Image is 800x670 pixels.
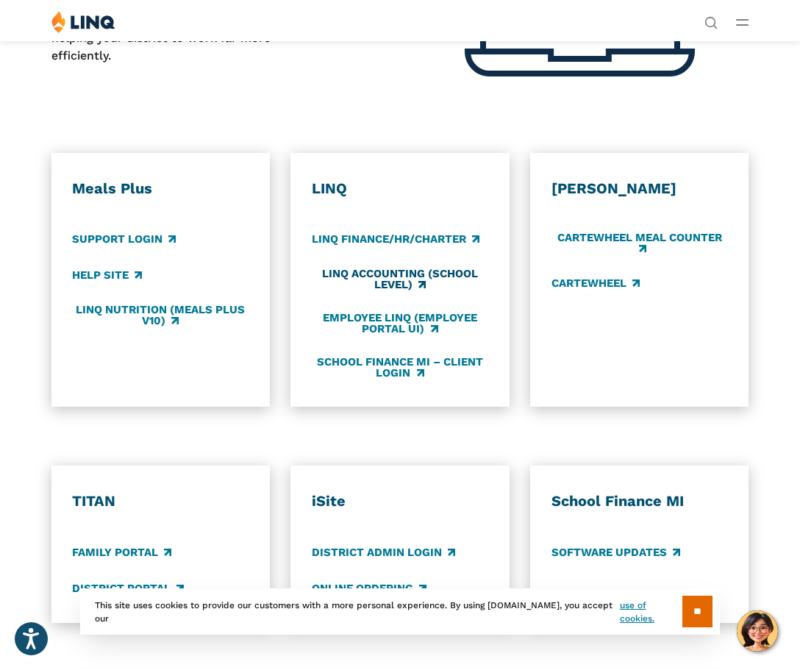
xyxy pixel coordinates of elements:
[72,580,184,596] a: District Portal
[51,10,115,33] img: LINQ | K‑12 Software
[312,544,455,560] a: District Admin Login
[312,580,426,596] a: Online Ordering
[312,232,479,248] a: LINQ Finance/HR/Charter
[620,599,682,625] a: use of cookies.
[312,356,488,380] a: School Finance MI – Client Login
[736,14,749,30] button: Open Main Menu
[72,268,142,284] a: Help Site
[72,492,249,511] h3: TITAN
[704,15,718,28] button: Open Search Bar
[80,588,720,635] div: This site uses cookies to provide our customers with a more personal experience. By using [DOMAIN...
[72,544,171,560] a: Family Portal
[312,179,488,199] h3: LINQ
[737,610,778,652] button: Hello, have a question? Let’s chat.
[704,10,718,28] nav: Utility Navigation
[551,544,680,560] a: Software Updates
[551,231,728,255] a: CARTEWHEEL Meal Counter
[312,492,488,511] h3: iSite
[551,492,728,511] h3: School Finance MI
[551,276,640,292] a: CARTEWHEEL
[312,267,488,291] a: LINQ Accounting (school level)
[72,304,249,328] a: LINQ Nutrition (Meals Plus v10)
[551,179,728,199] h3: [PERSON_NAME]
[312,312,488,336] a: Employee LINQ (Employee Portal UI)
[72,232,176,248] a: Support Login
[72,179,249,199] h3: Meals Plus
